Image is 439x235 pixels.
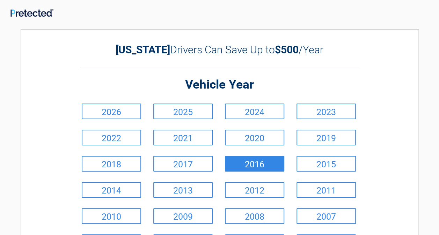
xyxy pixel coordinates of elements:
a: 2012 [225,182,284,198]
a: 2020 [225,130,284,145]
a: 2025 [153,104,213,119]
a: 2013 [153,182,213,198]
a: 2023 [297,104,356,119]
a: 2026 [82,104,141,119]
a: 2011 [297,182,356,198]
b: [US_STATE] [116,44,170,56]
a: 2010 [82,208,141,224]
a: 2018 [82,156,141,172]
h2: Drivers Can Save Up to /Year [80,44,359,56]
a: 2016 [225,156,284,172]
a: 2015 [297,156,356,172]
a: 2009 [153,208,213,224]
a: 2021 [153,130,213,145]
h2: Vehicle Year [80,77,359,93]
a: 2022 [82,130,141,145]
a: 2024 [225,104,284,119]
img: Main Logo [10,9,53,17]
a: 2007 [297,208,356,224]
a: 2008 [225,208,284,224]
a: 2019 [297,130,356,145]
a: 2014 [82,182,141,198]
b: $500 [275,44,299,56]
a: 2017 [153,156,213,172]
